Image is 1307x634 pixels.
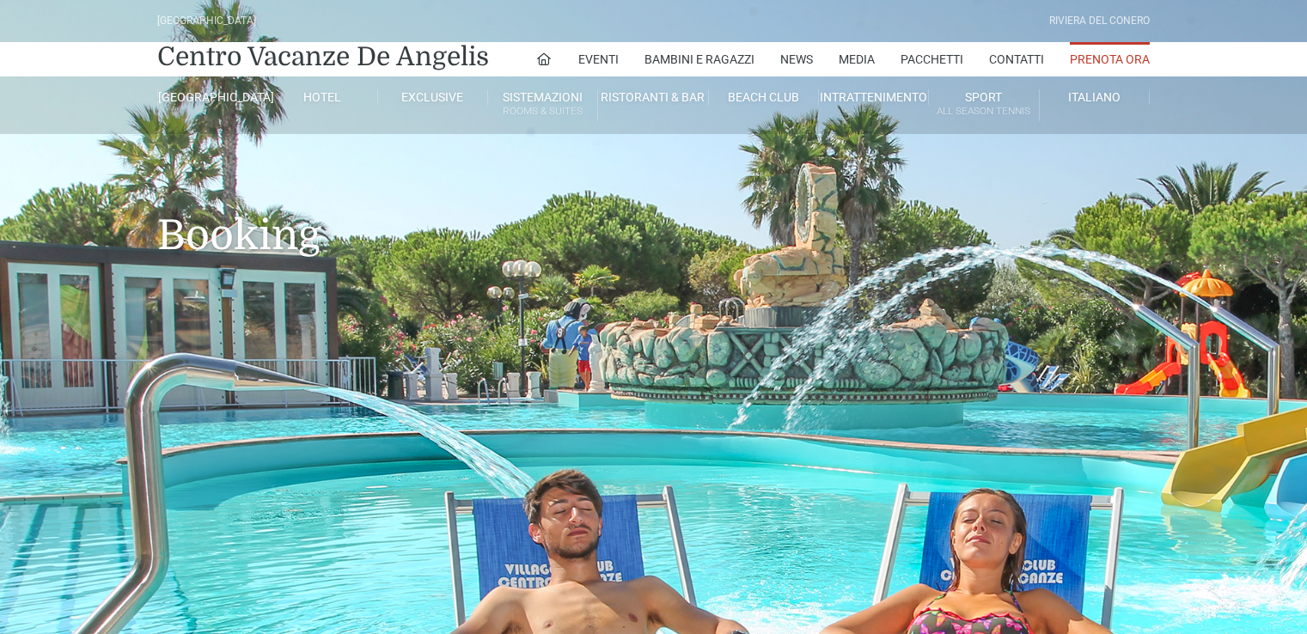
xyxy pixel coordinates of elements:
a: Ristoranti & Bar [598,89,708,105]
a: Hotel [267,89,377,105]
div: [GEOGRAPHIC_DATA] [157,13,256,29]
a: Media [839,42,875,76]
div: Riviera Del Conero [1049,13,1150,29]
a: News [780,42,813,76]
a: Beach Club [709,89,819,105]
a: [GEOGRAPHIC_DATA] [157,89,267,105]
span: Italiano [1068,90,1121,104]
a: Exclusive [378,89,488,105]
a: Bambini e Ragazzi [644,42,754,76]
a: Eventi [578,42,619,76]
h1: Booking [157,134,1150,285]
a: Intrattenimento [819,89,929,105]
small: All Season Tennis [929,103,1038,119]
a: Centro Vacanze De Angelis [157,40,489,74]
small: Rooms & Suites [488,103,597,119]
a: SistemazioniRooms & Suites [488,89,598,121]
a: SportAll Season Tennis [929,89,1039,121]
a: Prenota Ora [1070,42,1150,76]
a: Contatti [989,42,1044,76]
a: Pacchetti [901,42,963,76]
a: Italiano [1040,89,1150,105]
